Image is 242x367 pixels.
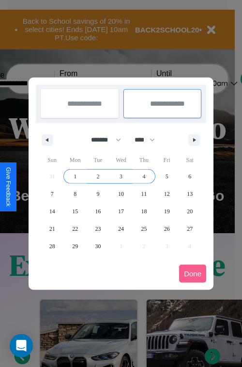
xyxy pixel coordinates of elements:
[74,168,76,185] span: 1
[133,220,155,238] button: 25
[118,203,124,220] span: 17
[164,185,170,203] span: 12
[187,185,193,203] span: 13
[179,185,201,203] button: 13
[49,238,55,255] span: 28
[133,152,155,168] span: Thu
[188,168,191,185] span: 6
[63,220,86,238] button: 22
[141,220,147,238] span: 25
[87,185,109,203] button: 9
[155,203,178,220] button: 19
[179,220,201,238] button: 27
[97,168,100,185] span: 2
[155,152,178,168] span: Fri
[141,203,147,220] span: 18
[49,203,55,220] span: 14
[164,203,170,220] span: 19
[109,203,132,220] button: 17
[109,168,132,185] button: 3
[141,185,147,203] span: 11
[72,238,78,255] span: 29
[72,203,78,220] span: 15
[179,203,201,220] button: 20
[63,152,86,168] span: Mon
[118,185,124,203] span: 10
[10,334,33,357] div: Open Intercom Messenger
[133,203,155,220] button: 18
[109,152,132,168] span: Wed
[49,220,55,238] span: 21
[166,168,168,185] span: 5
[95,238,101,255] span: 30
[87,238,109,255] button: 30
[187,203,193,220] span: 20
[95,220,101,238] span: 23
[87,203,109,220] button: 16
[118,220,124,238] span: 24
[41,152,63,168] span: Sun
[179,168,201,185] button: 6
[63,168,86,185] button: 1
[179,265,206,283] button: Done
[87,168,109,185] button: 2
[164,220,170,238] span: 26
[51,185,54,203] span: 7
[41,220,63,238] button: 21
[63,203,86,220] button: 15
[63,238,86,255] button: 29
[187,220,193,238] span: 27
[63,185,86,203] button: 8
[5,167,12,207] div: Give Feedback
[41,203,63,220] button: 14
[179,152,201,168] span: Sat
[74,185,76,203] span: 8
[95,203,101,220] span: 16
[155,168,178,185] button: 5
[87,220,109,238] button: 23
[155,220,178,238] button: 26
[72,220,78,238] span: 22
[109,185,132,203] button: 10
[87,152,109,168] span: Tue
[142,168,145,185] span: 4
[109,220,132,238] button: 24
[97,185,100,203] span: 9
[155,185,178,203] button: 12
[41,185,63,203] button: 7
[41,238,63,255] button: 28
[133,185,155,203] button: 11
[120,168,122,185] span: 3
[133,168,155,185] button: 4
